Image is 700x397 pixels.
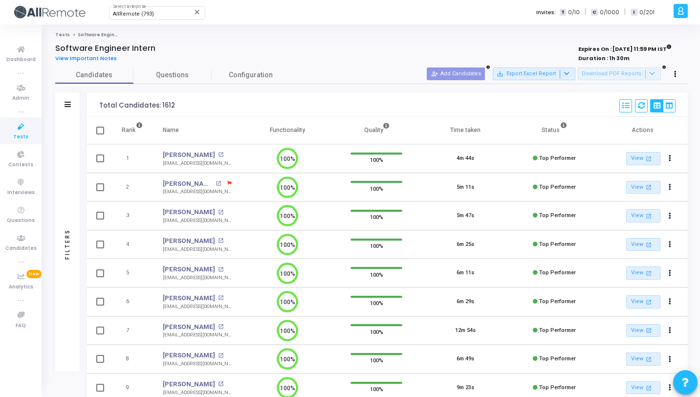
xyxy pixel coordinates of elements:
[645,269,653,277] mat-icon: open_in_new
[539,155,576,161] span: Top Performer
[55,32,70,38] a: Tests
[539,298,576,305] span: Top Performer
[163,293,215,303] a: [PERSON_NAME]
[55,44,155,53] h4: Software Engineer Intern
[450,125,481,135] div: Time taken
[626,152,660,165] a: View
[626,266,660,280] a: View
[663,295,677,309] button: Actions
[218,267,223,272] mat-icon: open_in_new
[370,355,383,365] span: 100%
[7,217,35,225] span: Questions
[599,117,688,144] th: Actions
[111,117,153,144] th: Rank
[626,181,660,194] a: View
[370,155,383,165] span: 100%
[16,322,26,330] span: FAQ
[163,322,215,332] a: [PERSON_NAME]
[626,238,660,251] a: View
[539,184,576,190] span: Top Performer
[536,8,556,17] label: Invites:
[55,32,688,38] nav: breadcrumb
[645,212,653,220] mat-icon: open_in_new
[133,70,212,80] span: Questions
[457,298,474,306] div: 6m 29s
[539,384,576,391] span: Top Performer
[427,67,485,80] button: Add Candidates
[163,265,215,274] a: [PERSON_NAME]
[539,355,576,362] span: Top Performer
[663,381,677,395] button: Actions
[163,360,233,368] div: [EMAIL_ADDRESS][DOMAIN_NAME]
[218,152,223,157] mat-icon: open_in_new
[216,181,221,186] mat-icon: open_in_new
[539,241,576,247] span: Top Performer
[6,56,36,64] span: Dashboard
[9,283,33,291] span: Analytics
[111,173,153,202] td: 2
[99,102,175,110] div: Total Candidates: 1612
[663,209,677,223] button: Actions
[560,9,566,16] span: T
[663,324,677,337] button: Actions
[163,379,215,389] a: [PERSON_NAME]
[663,266,677,280] button: Actions
[493,67,575,80] button: Export Excel Report
[13,133,28,141] span: Tests
[457,183,474,192] div: 5m 11s
[163,351,215,360] a: [PERSON_NAME]
[194,8,201,16] mat-icon: Clear
[5,244,37,253] span: Candidates
[626,381,660,395] a: View
[497,70,503,77] mat-icon: save_alt
[218,238,223,243] mat-icon: open_in_new
[645,384,653,392] mat-icon: open_in_new
[626,324,660,337] a: View
[163,150,215,160] a: [PERSON_NAME]
[663,353,677,366] button: Actions
[539,212,576,219] span: Top Performer
[639,8,655,17] span: 0/201
[163,207,215,217] a: [PERSON_NAME]
[218,381,223,387] mat-icon: open_in_new
[111,345,153,374] td: 8
[663,238,677,251] button: Actions
[370,183,383,193] span: 100%
[218,210,223,215] mat-icon: open_in_new
[218,295,223,301] mat-icon: open_in_new
[218,324,223,330] mat-icon: open_in_new
[163,389,233,397] div: [EMAIL_ADDRESS][DOMAIN_NAME]
[55,54,117,62] span: View Important Notes
[370,269,383,279] span: 100%
[645,326,653,334] mat-icon: open_in_new
[7,189,35,197] span: Interviews
[585,7,586,17] span: |
[457,269,474,277] div: 6m 11s
[111,230,153,259] td: 4
[645,183,653,191] mat-icon: open_in_new
[332,117,421,144] th: Quality
[370,298,383,308] span: 100%
[455,327,476,335] div: 12m 54s
[163,217,233,224] div: [EMAIL_ADDRESS][DOMAIN_NAME]
[457,384,474,392] div: 9m 23s
[600,8,619,17] span: 0/1000
[370,384,383,394] span: 100%
[26,270,42,278] span: New
[163,125,179,135] div: Name
[163,303,233,310] div: [EMAIL_ADDRESS][DOMAIN_NAME]
[626,209,660,222] a: View
[111,287,153,316] td: 6
[63,190,72,298] div: Filters
[457,154,474,163] div: 4m 44s
[163,236,215,246] a: [PERSON_NAME]
[163,188,233,196] div: [EMAIL_ADDRESS][DOMAIN_NAME]
[55,70,133,80] span: Candidates
[578,54,630,62] strong: Duration : 1h 30m
[624,7,626,17] span: |
[663,152,677,166] button: Actions
[645,355,653,363] mat-icon: open_in_new
[111,144,153,173] td: 1
[457,355,474,363] div: 6m 49s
